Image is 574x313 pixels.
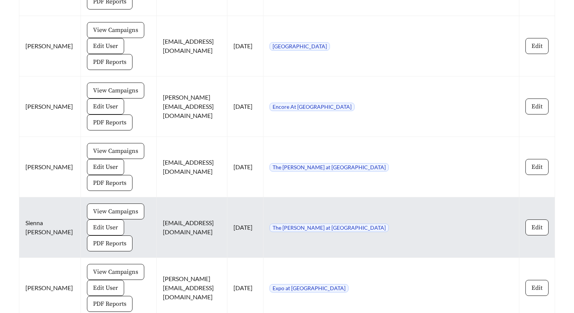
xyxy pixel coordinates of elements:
[87,284,124,291] a: Edit User
[93,86,138,95] span: View Campaigns
[525,280,549,296] button: Edit
[270,224,389,232] span: The [PERSON_NAME] at [GEOGRAPHIC_DATA]
[270,103,355,111] span: Encore At [GEOGRAPHIC_DATA]
[87,99,124,114] button: Edit User
[227,76,263,137] td: [DATE]
[93,267,138,276] span: View Campaigns
[270,42,330,51] span: [GEOGRAPHIC_DATA]
[87,26,144,33] a: View Campaigns
[87,264,144,280] button: View Campaigns
[157,197,227,258] td: [EMAIL_ADDRESS][DOMAIN_NAME]
[87,223,124,230] a: Edit User
[531,223,542,232] span: Edit
[87,38,124,54] button: Edit User
[525,159,549,175] button: Edit
[19,197,81,258] td: Sienna [PERSON_NAME]
[270,284,348,292] span: Expo at [GEOGRAPHIC_DATA]
[87,175,132,191] button: PDF Reports
[19,16,81,76] td: [PERSON_NAME]
[93,102,118,111] span: Edit User
[87,207,144,214] a: View Campaigns
[525,99,549,114] button: Edit
[87,54,132,70] button: PDF Reports
[157,16,227,76] td: [EMAIL_ADDRESS][DOMAIN_NAME]
[525,38,549,54] button: Edit
[227,197,263,258] td: [DATE]
[227,137,263,197] td: [DATE]
[87,219,124,235] button: Edit User
[87,42,124,49] a: Edit User
[157,76,227,137] td: [PERSON_NAME][EMAIL_ADDRESS][DOMAIN_NAME]
[531,41,542,51] span: Edit
[87,163,124,170] a: Edit User
[93,41,118,51] span: Edit User
[93,146,138,156] span: View Campaigns
[87,147,144,154] a: View Campaigns
[93,162,118,172] span: Edit User
[93,25,138,35] span: View Campaigns
[87,280,124,296] button: Edit User
[525,219,549,235] button: Edit
[270,163,389,172] span: The [PERSON_NAME] at [GEOGRAPHIC_DATA]
[531,283,542,292] span: Edit
[93,57,126,67] span: PDF Reports
[531,102,542,111] span: Edit
[87,159,124,175] button: Edit User
[93,178,126,187] span: PDF Reports
[93,118,126,127] span: PDF Reports
[19,76,81,137] td: [PERSON_NAME]
[87,102,124,110] a: Edit User
[227,16,263,76] td: [DATE]
[157,137,227,197] td: [EMAIL_ADDRESS][DOMAIN_NAME]
[87,143,144,159] button: View Campaigns
[93,207,138,216] span: View Campaigns
[87,203,144,219] button: View Campaigns
[87,114,132,130] button: PDF Reports
[87,296,132,312] button: PDF Reports
[93,283,118,292] span: Edit User
[87,235,132,251] button: PDF Reports
[531,162,542,172] span: Edit
[87,22,144,38] button: View Campaigns
[93,299,126,308] span: PDF Reports
[87,268,144,275] a: View Campaigns
[93,239,126,248] span: PDF Reports
[87,83,144,99] button: View Campaigns
[19,137,81,197] td: [PERSON_NAME]
[87,86,144,94] a: View Campaigns
[93,223,118,232] span: Edit User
